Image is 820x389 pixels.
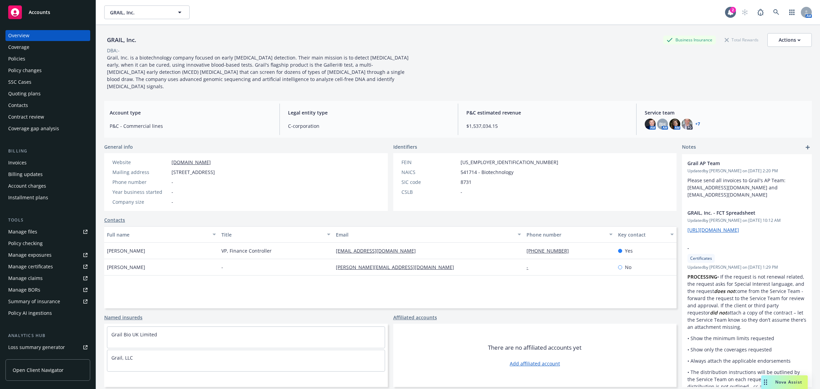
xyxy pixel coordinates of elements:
div: Year business started [112,188,169,196]
span: Service team [645,109,806,116]
a: - [527,264,534,270]
a: Search [769,5,783,19]
button: Email [333,226,524,243]
a: Installment plans [5,192,90,203]
span: Certificates [690,255,712,261]
a: Report a Bug [754,5,767,19]
a: Switch app [785,5,799,19]
div: Manage certificates [8,261,53,272]
span: Updated by [PERSON_NAME] on [DATE] 2:20 PM [687,168,806,174]
span: Open Client Navigator [13,366,64,374]
p: • Always attach the applicable endorsements [687,357,806,364]
span: P&C - Commercial lines [110,122,271,130]
a: Policy changes [5,65,90,76]
div: Quoting plans [8,88,41,99]
div: SSC Cases [8,77,31,88]
span: Manage exposures [5,250,90,260]
a: Contract review [5,111,90,122]
span: - [172,178,173,186]
button: Phone number [524,226,615,243]
a: Affiliated accounts [393,314,437,321]
div: Manage BORs [8,284,40,295]
a: [PHONE_NUMBER] [527,247,574,254]
span: [STREET_ADDRESS] [172,169,215,176]
div: Coverage gap analysis [8,123,59,134]
div: Phone number [112,178,169,186]
a: Manage BORs [5,284,90,295]
span: Updated by [PERSON_NAME] on [DATE] 1:29 PM [687,264,806,270]
div: Manage files [8,226,37,237]
a: [DOMAIN_NAME] [172,159,211,165]
div: Drag to move [761,375,770,389]
div: Total Rewards [721,36,762,44]
a: Invoices [5,157,90,168]
a: Grail, LLC [111,354,133,361]
a: +7 [695,122,700,126]
a: Policies [5,53,90,64]
button: Title [219,226,333,243]
a: Contacts [5,100,90,111]
a: Named insureds [104,314,142,321]
a: Coverage [5,42,90,53]
div: Mailing address [112,169,169,176]
a: [URL][DOMAIN_NAME] [687,227,739,233]
a: Billing updates [5,169,90,180]
img: photo [669,119,680,130]
div: Overview [8,30,29,41]
a: [EMAIL_ADDRESS][DOMAIN_NAME] [336,247,421,254]
span: - [221,264,223,271]
a: Manage claims [5,273,90,284]
a: Accounts [5,3,90,22]
span: - [172,188,173,196]
div: Website [112,159,169,166]
a: Manage files [5,226,90,237]
div: Billing updates [8,169,43,180]
div: Billing [5,148,90,155]
div: FEIN [401,159,458,166]
span: Legal entity type [288,109,450,116]
div: Business Insurance [663,36,716,44]
span: GRAIL, Inc. - FCT Spreadsheet [687,209,789,216]
a: Overview [5,30,90,41]
img: photo [645,119,656,130]
span: - [461,188,462,196]
div: Contacts [8,100,28,111]
div: Manage claims [8,273,43,284]
span: Accounts [29,10,50,15]
div: NAICS [401,169,458,176]
span: Notes [682,143,696,151]
div: Actions [779,33,801,46]
a: add [804,143,812,151]
div: Installment plans [8,192,48,203]
a: Start snowing [738,5,752,19]
div: GRAIL, Inc. [104,36,139,44]
span: There are no affiliated accounts yet [488,344,582,352]
span: General info [104,143,133,150]
span: Grail AP Team [687,160,789,167]
div: Company size [112,198,169,205]
strong: PROCESSING [687,273,717,280]
div: Summary of insurance [8,296,60,307]
span: Updated by [PERSON_NAME] on [DATE] 10:12 AM [687,217,806,224]
span: [PERSON_NAME] [107,247,145,254]
span: - [687,244,789,252]
div: Email [336,231,514,238]
p: • Show the minimum limits requested [687,335,806,342]
span: No [625,264,631,271]
span: 541714 - Biotechnology [461,169,514,176]
div: DBA: - [107,47,120,54]
a: Quoting plans [5,88,90,99]
div: Tools [5,217,90,224]
span: Please send all invoices to Grail's AP Team: [EMAIL_ADDRESS][DOMAIN_NAME] and [EMAIL_ADDRESS][DOM... [687,177,787,198]
div: Key contact [618,231,666,238]
a: Loss summary generator [5,342,90,353]
span: Grail, Inc. is a biotechnology company focused on early [MEDICAL_DATA] detection. Their main miss... [107,54,410,90]
p: • If the request is not renewal related, the request asks for Special Interest language, and the ... [687,273,806,331]
a: Coverage gap analysis [5,123,90,134]
div: Invoices [8,157,27,168]
div: 2 [730,7,736,13]
a: Manage certificates [5,261,90,272]
a: [PERSON_NAME][EMAIL_ADDRESS][DOMAIN_NAME] [336,264,460,270]
a: Policy AI ingestions [5,308,90,319]
div: Policies [8,53,25,64]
